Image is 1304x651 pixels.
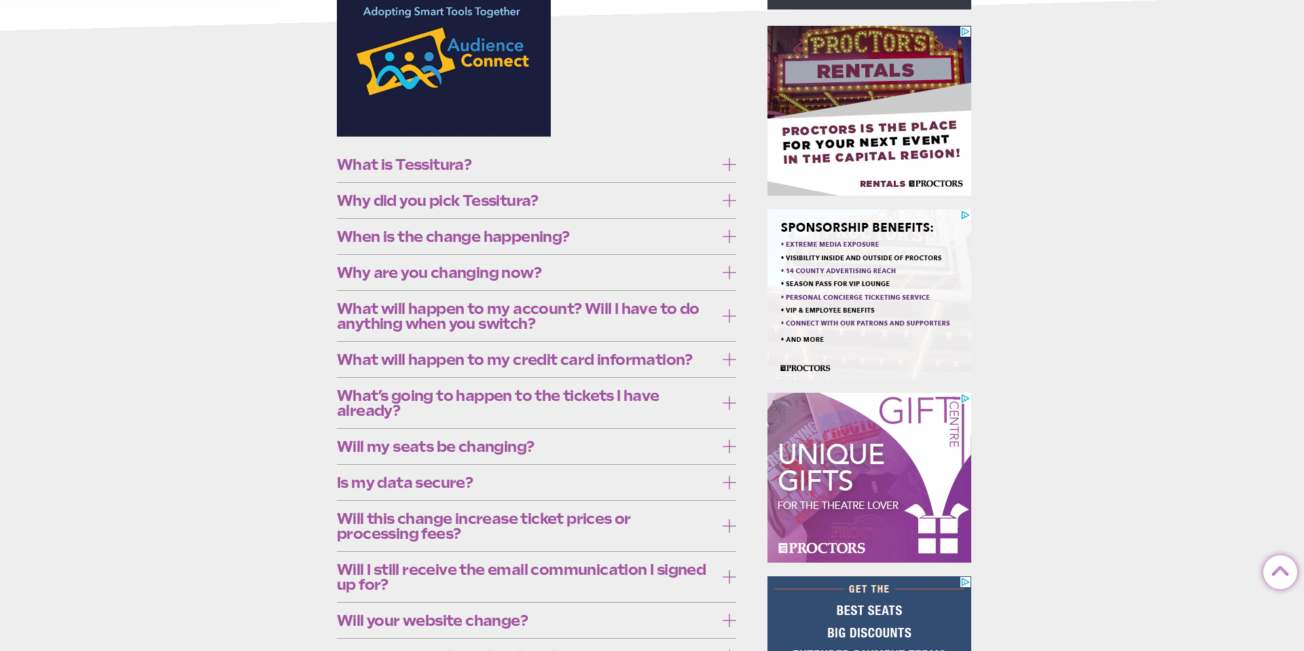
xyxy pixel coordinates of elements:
span: Will my seats be changing? [337,439,715,454]
a: Back to Top [1263,556,1290,583]
span: Will this change increase ticket prices or processing fees? [337,511,715,541]
span: What will happen to my account? Will I have to do anything when you switch? [337,301,715,331]
span: Why did you pick Tessitura? [337,193,715,208]
iframe: Advertisement [767,26,971,196]
iframe: Advertisement [767,209,971,379]
span: Is my data secure? [337,475,715,490]
span: What is Tessitura? [337,157,715,172]
span: Why are you changing now? [337,265,715,280]
iframe: Advertisement [767,393,971,563]
span: What’s going to happen to the tickets I have already? [337,388,715,418]
span: Will your website change? [337,613,715,628]
span: When is the change happening? [337,229,715,244]
span: What will happen to my credit card information? [337,352,715,367]
span: Will I still receive the email communication I signed up for? [337,562,715,592]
